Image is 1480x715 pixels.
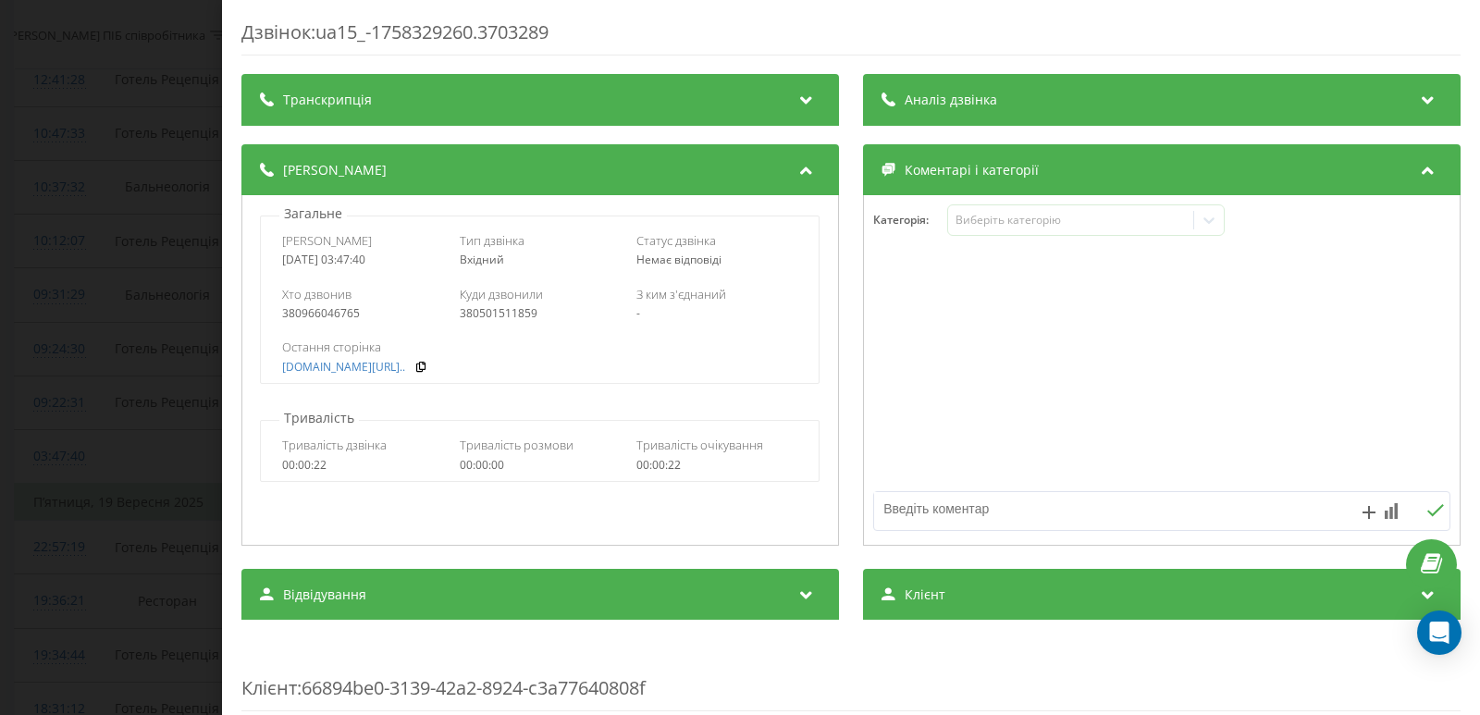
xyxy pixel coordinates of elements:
[460,307,622,320] div: 380501511859
[460,232,524,249] span: Тип дзвінка
[636,252,721,267] span: Немає відповіді
[282,339,381,355] span: Остання сторінка
[636,459,798,472] div: 00:00:22
[241,675,297,700] span: Клієнт
[905,91,997,109] span: Аналіз дзвінка
[282,253,444,266] div: [DATE] 03:47:40
[282,361,405,374] a: [DOMAIN_NAME][URL]..
[283,161,387,179] span: [PERSON_NAME]
[905,586,945,604] span: Клієнт
[282,286,351,302] span: Хто дзвонив
[282,437,387,453] span: Тривалість дзвінка
[279,204,347,223] p: Загальне
[956,213,1187,228] div: Виберіть категорію
[460,252,504,267] span: Вхідний
[460,437,573,453] span: Тривалість розмови
[241,19,1461,55] div: Дзвінок : ua15_-1758329260.3703289
[279,409,359,427] p: Тривалість
[283,586,366,604] span: Відвідування
[283,91,372,109] span: Транскрипція
[873,214,947,227] h4: Категорія :
[636,437,763,453] span: Тривалість очікування
[282,307,444,320] div: 380966046765
[636,307,798,320] div: -
[241,638,1461,711] div: : 66894be0-3139-42a2-8924-c3a77640808f
[460,286,543,302] span: Куди дзвонили
[636,286,726,302] span: З ким з'єднаний
[905,161,1039,179] span: Коментарі і категорії
[460,459,622,472] div: 00:00:00
[282,459,444,472] div: 00:00:22
[636,232,716,249] span: Статус дзвінка
[1417,610,1461,655] div: Open Intercom Messenger
[282,232,372,249] span: [PERSON_NAME]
